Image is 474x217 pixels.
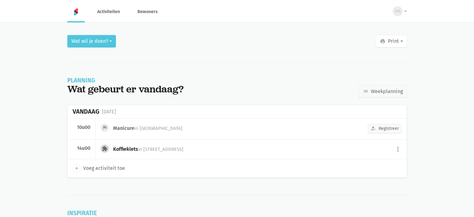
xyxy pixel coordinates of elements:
[73,145,91,151] div: 14u00
[363,88,368,94] i: list
[72,8,80,16] img: Home
[113,146,188,153] div: Koffieklets
[73,124,91,131] div: 10u00
[92,1,125,22] a: Activiteiten
[73,108,99,115] div: Vandaag
[67,83,184,95] div: Wat gebeurt er vandaag?
[102,125,108,131] i: flag
[132,1,163,22] a: Bewoners
[102,108,116,116] div: [DATE]
[73,164,125,172] a: add Voeg activiteit toe
[134,126,182,131] span: in [GEOGRAPHIC_DATA]
[67,35,116,47] button: Wat wil je doen?
[74,165,79,171] i: add
[380,38,385,44] i: print
[138,146,183,152] span: in [STREET_ADDRESS]
[376,35,407,47] button: Print
[83,164,125,172] span: Voeg activiteit toe
[67,210,200,216] div: Inspiratie
[389,4,407,18] button: MA
[395,8,400,14] span: MA
[113,125,187,132] div: Manicure
[368,124,402,133] button: Registreer
[67,78,184,83] div: Planning
[371,126,376,131] i: how_to_reg
[359,85,407,98] a: Weekplanning
[102,146,108,151] i: extension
